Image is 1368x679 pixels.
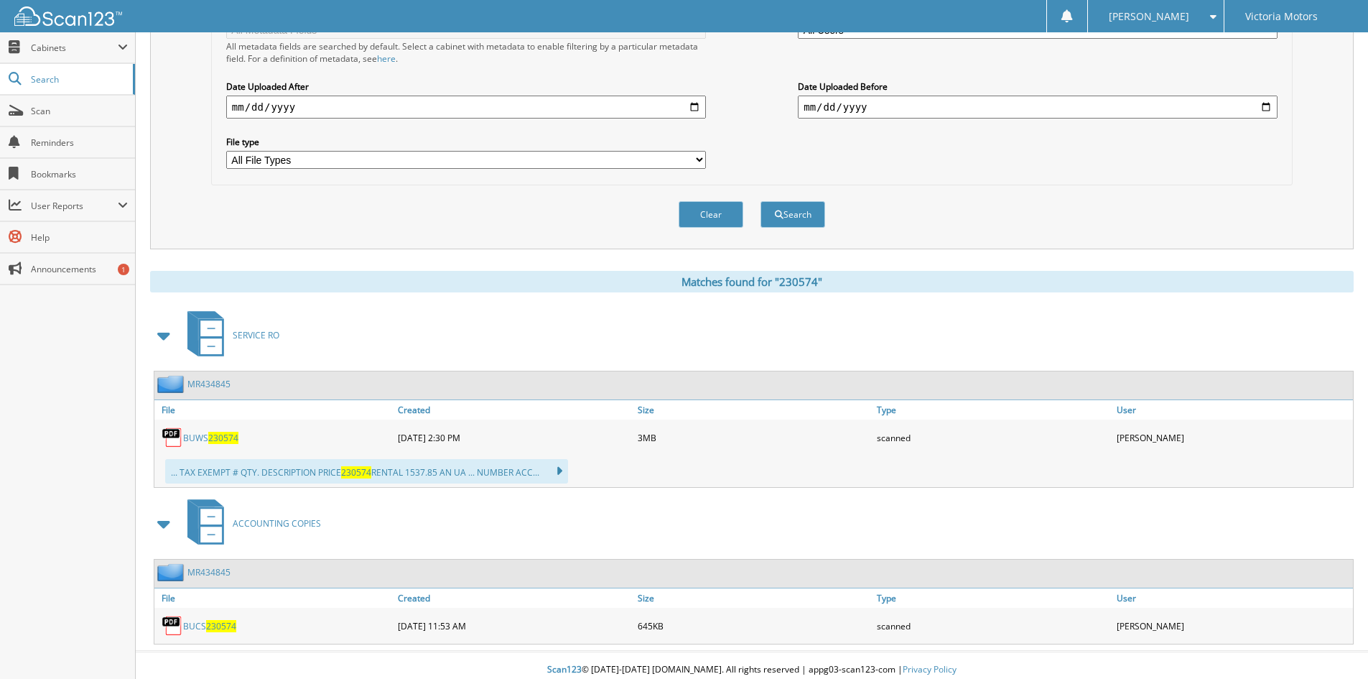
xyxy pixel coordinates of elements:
[679,201,743,228] button: Clear
[634,400,874,420] a: Size
[634,423,874,452] div: 3MB
[206,620,236,632] span: 230574
[873,611,1113,640] div: scanned
[873,588,1113,608] a: Type
[341,466,371,479] span: 230574
[634,588,874,608] a: Size
[1113,611,1353,640] div: [PERSON_NAME]
[187,378,231,390] a: MR434845
[226,80,706,93] label: Date Uploaded After
[31,263,128,275] span: Announcements
[31,231,128,244] span: Help
[157,563,187,581] img: folder2.png
[1113,423,1353,452] div: [PERSON_NAME]
[226,136,706,148] label: File type
[187,566,231,578] a: MR434845
[873,400,1113,420] a: Type
[31,200,118,212] span: User Reports
[118,264,129,275] div: 1
[903,663,957,675] a: Privacy Policy
[179,495,321,552] a: ACCOUNTING COPIES
[233,517,321,530] span: ACCOUNTING COPIES
[162,427,183,448] img: PDF.png
[162,615,183,637] img: PDF.png
[165,459,568,484] div: ... TAX EXEMPT # QTY. DESCRIPTION PRICE RENTAL 1537.85 AN UA ... NUMBER ACC...
[394,611,634,640] div: [DATE] 11:53 AM
[208,432,238,444] span: 230574
[31,168,128,180] span: Bookmarks
[233,329,279,341] span: SERVICE RO
[226,40,706,65] div: All metadata fields are searched by default. Select a cabinet with metadata to enable filtering b...
[183,620,236,632] a: BUCS230574
[394,588,634,608] a: Created
[394,400,634,420] a: Created
[179,307,279,364] a: SERVICE RO
[226,96,706,119] input: start
[31,105,128,117] span: Scan
[1245,12,1318,21] span: Victoria Motors
[31,137,128,149] span: Reminders
[634,611,874,640] div: 645KB
[157,375,187,393] img: folder2.png
[1113,588,1353,608] a: User
[377,52,396,65] a: here
[798,80,1278,93] label: Date Uploaded Before
[154,400,394,420] a: File
[547,663,582,675] span: Scan123
[183,432,238,444] a: BUWS230574
[873,423,1113,452] div: scanned
[150,271,1354,292] div: Matches found for "230574"
[394,423,634,452] div: [DATE] 2:30 PM
[31,73,126,86] span: Search
[1113,400,1353,420] a: User
[760,201,825,228] button: Search
[31,42,118,54] span: Cabinets
[154,588,394,608] a: File
[14,6,122,26] img: scan123-logo-white.svg
[1109,12,1189,21] span: [PERSON_NAME]
[798,96,1278,119] input: end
